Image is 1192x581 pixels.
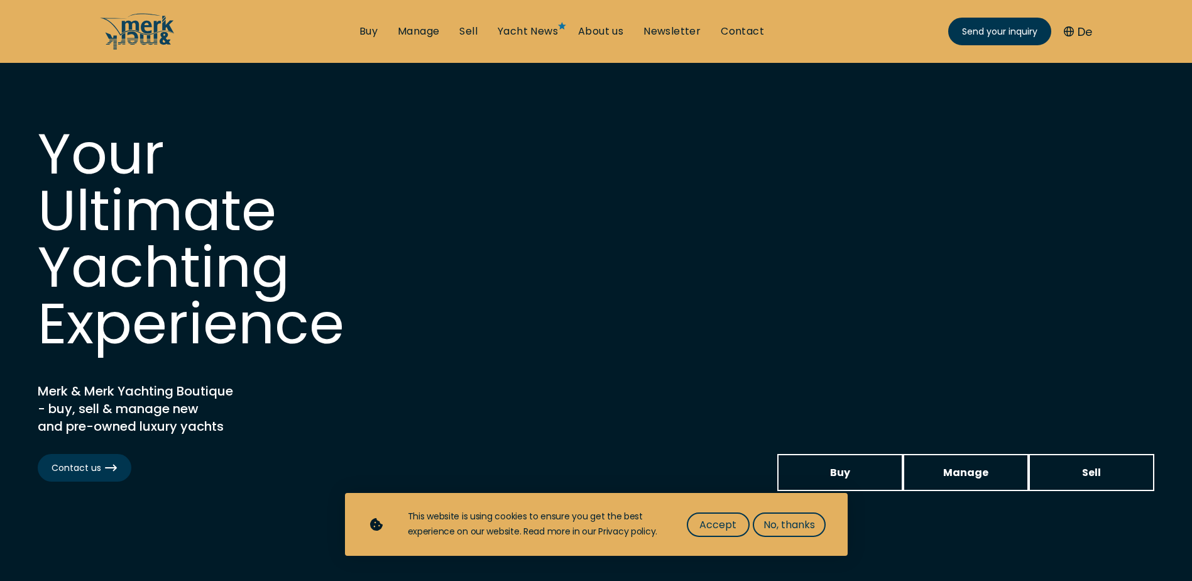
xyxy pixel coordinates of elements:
a: Privacy policy [598,525,655,538]
a: Buy [359,25,378,38]
span: No, thanks [763,517,815,533]
div: This website is using cookies to ensure you get the best experience on our website. Read more in ... [408,509,662,539]
h1: Your Ultimate Yachting Experience [38,126,415,352]
span: Contact us [52,462,118,475]
a: Buy [777,454,903,491]
h2: Merk & Merk Yachting Boutique - buy, sell & manage new and pre-owned luxury yachts [38,382,352,435]
a: Manage [398,25,439,38]
span: Send your inquiry [962,25,1037,38]
span: Buy [830,465,850,480]
span: Accept [699,517,736,533]
span: Sell [1082,465,1101,480]
a: Contact [721,25,764,38]
a: Sell [1029,454,1154,491]
button: De [1064,23,1092,40]
span: Manage [943,465,988,480]
a: About us [578,25,623,38]
a: Send your inquiry [948,18,1051,45]
a: Newsletter [643,25,701,38]
a: Manage [903,454,1029,491]
a: Contact us [38,454,131,482]
a: Yacht News [498,25,558,38]
button: Accept [687,512,750,537]
a: Sell [459,25,478,38]
button: No, thanks [753,512,826,537]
